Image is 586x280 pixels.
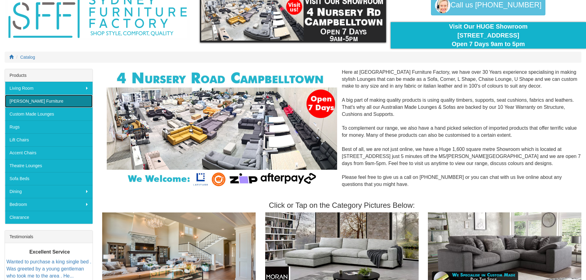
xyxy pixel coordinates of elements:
[5,108,93,120] a: Custom Made Lounges
[20,55,35,60] a: Catalog
[5,120,93,133] a: Rugs
[102,212,256,280] img: Living Room
[5,231,93,243] div: Testimonials
[5,159,93,172] a: Theatre Lounges
[5,69,93,82] div: Products
[5,95,93,108] a: [PERSON_NAME] Furniture
[102,201,581,209] h3: Click or Tap on the Category Pictures Below:
[5,211,93,224] a: Clearance
[5,198,93,211] a: Bedroom
[5,146,93,159] a: Accent Chairs
[5,82,93,95] a: Living Room
[395,22,581,49] div: Visit Our HUGE Showroom [STREET_ADDRESS] Open 7 Days 9am to 5pm
[107,69,337,188] img: Corner Modular Lounges
[6,259,91,278] a: Wanted to purchase a king single bed . Was greeted by a young gentleman who took me to the area ....
[102,69,581,195] div: Here at [GEOGRAPHIC_DATA] Furniture Factory, we have over 30 Years experience specialising in mak...
[5,172,93,185] a: Sofa Beds
[5,133,93,146] a: Lift Chairs
[5,185,93,198] a: Dining
[29,249,70,254] b: Excellent Service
